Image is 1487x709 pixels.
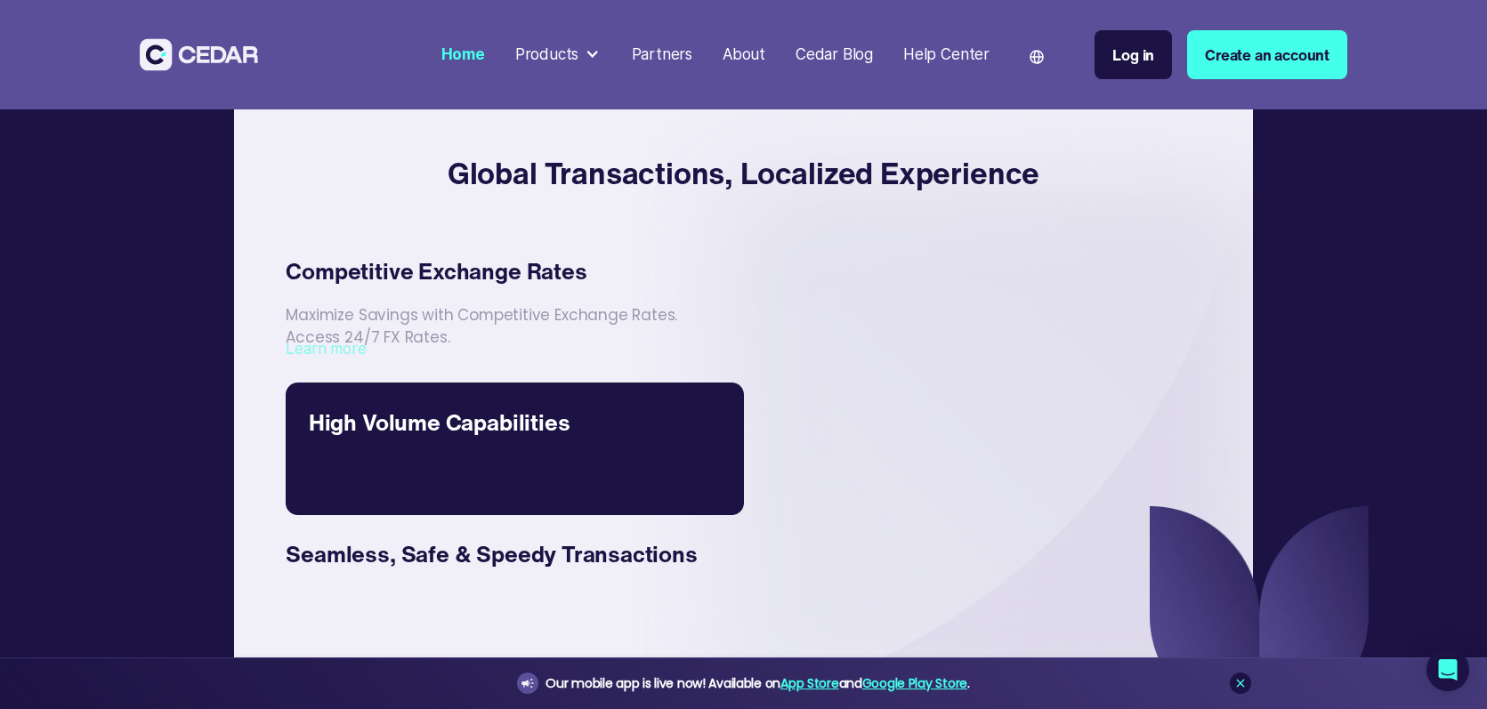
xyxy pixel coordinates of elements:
div: Our mobile app is live now! Available on and . [546,673,969,695]
a: Home [433,35,492,75]
div: Help Center [903,44,990,66]
a: Partners [624,35,699,75]
div: Partners [632,44,693,66]
div: Home [441,44,485,66]
a: Cedar Blog [788,35,881,75]
a: App Store [780,674,838,692]
a: Google Play Store [862,674,967,692]
a: Help Center [896,35,998,75]
div: Open Intercom Messenger [1426,649,1469,691]
a: Create an account [1187,30,1347,79]
img: announcement [521,676,535,690]
a: Log in [1095,30,1172,79]
div: Seamless, Safe & Speedy Transactions [286,537,721,571]
div: Competitive Exchange Rates [286,254,721,288]
div: Learn more [286,338,721,360]
h4: Global Transactions, Localized Experience [271,115,1215,232]
div: Log in [1112,44,1154,66]
div: Products [515,44,579,66]
div: Cedar Blog [796,44,873,66]
div: About [723,44,765,66]
div: Products [507,36,609,73]
div: Maximize Savings with Competitive Exchange Rates. Access 24/7 FX Rates. [286,289,698,338]
div: High Volume Capabilities [309,406,721,439]
a: About [715,35,773,75]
